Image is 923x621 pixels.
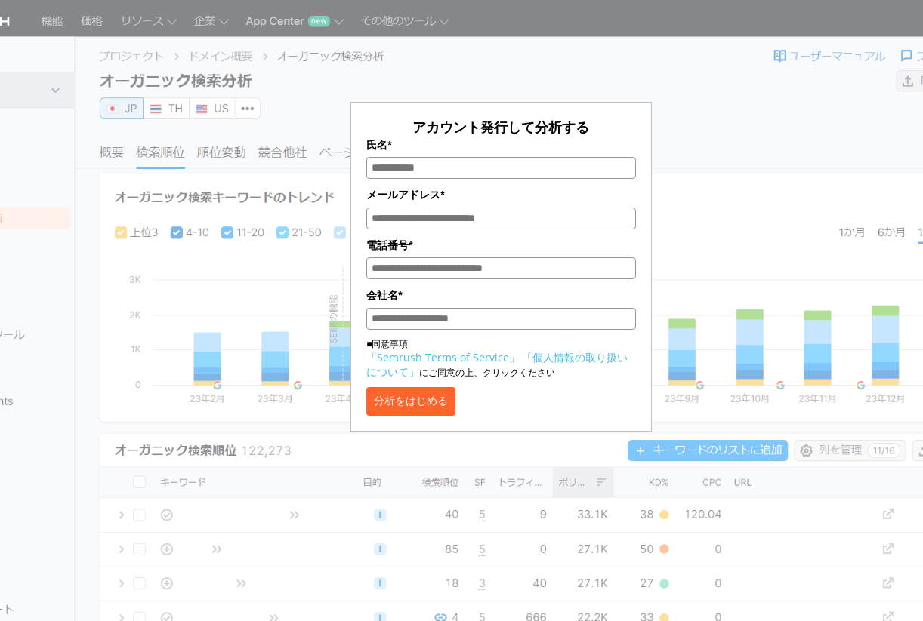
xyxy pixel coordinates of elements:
[366,186,636,203] label: メールアドレス*
[366,237,636,254] label: 電話番号*
[412,118,589,136] span: アカウント発行して分析する
[366,387,455,416] button: 分析をはじめる
[366,350,628,379] a: 「個人情報の取り扱いについて」
[366,337,636,380] p: ■同意事項 にご同意の上、クリックください
[366,350,520,364] a: 「Semrush Terms of Service」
